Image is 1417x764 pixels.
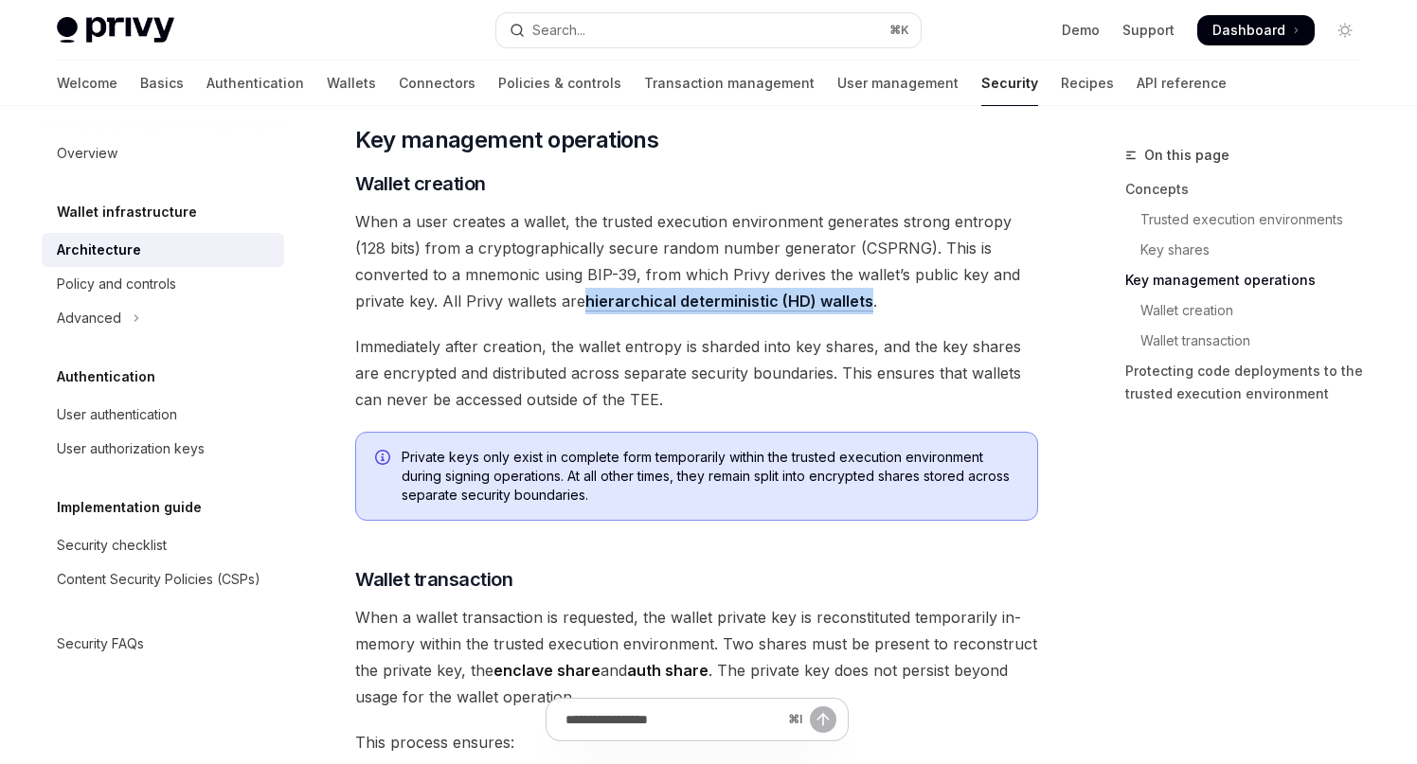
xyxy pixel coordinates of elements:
[1212,21,1285,40] span: Dashboard
[355,125,658,155] span: Key management operations
[1137,61,1227,106] a: API reference
[355,333,1038,413] span: Immediately after creation, the wallet entropy is sharded into key shares, and the key shares are...
[585,292,873,311] a: hierarchical deterministic (HD) wallets
[810,706,836,733] button: Send message
[644,61,815,106] a: Transaction management
[42,267,284,301] a: Policy and controls
[57,142,117,165] div: Overview
[140,61,184,106] a: Basics
[493,661,601,680] strong: enclave share
[981,61,1038,106] a: Security
[42,233,284,267] a: Architecture
[57,403,177,426] div: User authentication
[355,604,1038,710] span: When a wallet transaction is requested, the wallet private key is reconstituted temporarily in-me...
[57,365,155,388] h5: Authentication
[57,201,197,223] h5: Wallet infrastructure
[1330,15,1360,45] button: Toggle dark mode
[57,632,144,655] div: Security FAQs
[565,699,780,740] input: Ask a question...
[399,61,475,106] a: Connectors
[1125,204,1375,235] a: Trusted execution environments
[627,661,708,680] strong: auth share
[532,19,585,42] div: Search...
[1125,295,1375,326] a: Wallet creation
[402,448,1018,505] span: Private keys only exist in complete form temporarily within the trusted execution environment dur...
[1125,174,1375,204] a: Concepts
[375,450,394,469] svg: Info
[57,534,167,557] div: Security checklist
[57,239,141,261] div: Architecture
[42,136,284,170] a: Overview
[42,528,284,562] a: Security checklist
[57,568,260,591] div: Content Security Policies (CSPs)
[42,627,284,661] a: Security FAQs
[1144,144,1229,167] span: On this page
[42,398,284,432] a: User authentication
[889,23,909,38] span: ⌘ K
[355,566,512,593] span: Wallet transaction
[57,496,202,519] h5: Implementation guide
[1061,61,1114,106] a: Recipes
[1122,21,1175,40] a: Support
[42,432,284,466] a: User authorization keys
[1125,265,1375,295] a: Key management operations
[1125,235,1375,265] a: Key shares
[206,61,304,106] a: Authentication
[57,17,174,44] img: light logo
[1125,326,1375,356] a: Wallet transaction
[1197,15,1315,45] a: Dashboard
[1062,21,1100,40] a: Demo
[57,273,176,295] div: Policy and controls
[498,61,621,106] a: Policies & controls
[42,301,284,335] button: Toggle Advanced section
[327,61,376,106] a: Wallets
[57,437,205,460] div: User authorization keys
[355,208,1038,314] span: When a user creates a wallet, the trusted execution environment generates strong entropy (128 bit...
[57,307,121,329] div: Advanced
[355,170,486,197] span: Wallet creation
[837,61,959,106] a: User management
[57,61,117,106] a: Welcome
[42,562,284,596] a: Content Security Policies (CSPs)
[1125,356,1375,409] a: Protecting code deployments to the trusted execution environment
[496,13,921,47] button: Open search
